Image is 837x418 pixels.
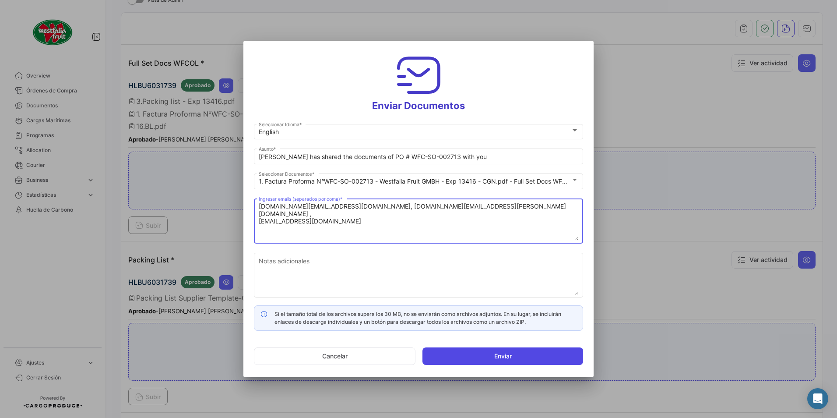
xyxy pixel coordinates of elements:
[807,388,828,409] div: Abrir Intercom Messenger
[259,128,279,135] mat-select-trigger: English
[422,347,583,365] button: Enviar
[254,347,415,365] button: Cancelar
[254,51,583,112] h3: Enviar Documentos
[274,311,561,325] span: Si el tamaño total de los archivos supera los 30 MB, no se enviarán como archivos adjuntos. En su...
